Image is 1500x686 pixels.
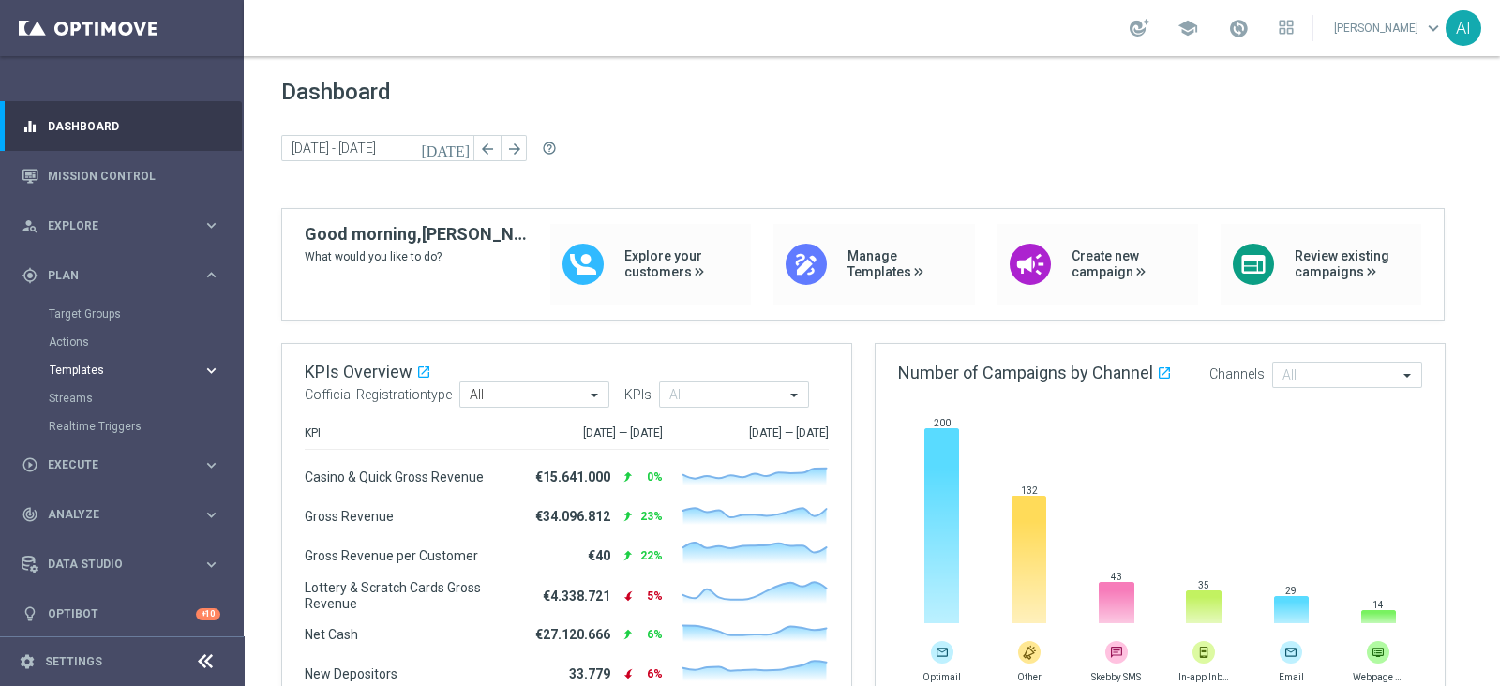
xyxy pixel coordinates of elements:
[50,365,184,376] span: Templates
[202,456,220,474] i: keyboard_arrow_right
[22,118,38,135] i: equalizer
[22,101,220,151] div: Dashboard
[22,151,220,201] div: Mission Control
[21,507,221,522] button: track_changes Analyze keyboard_arrow_right
[48,101,220,151] a: Dashboard
[49,335,195,350] a: Actions
[21,557,221,572] button: Data Studio keyboard_arrow_right
[22,506,38,523] i: track_changes
[21,119,221,134] button: equalizer Dashboard
[202,266,220,284] i: keyboard_arrow_right
[22,217,38,234] i: person_search
[22,605,38,622] i: lightbulb
[22,556,202,573] div: Data Studio
[22,456,38,473] i: play_circle_outline
[50,365,202,376] div: Templates
[196,608,220,620] div: +10
[48,509,202,520] span: Analyze
[22,267,202,284] div: Plan
[21,169,221,184] button: Mission Control
[49,306,195,321] a: Target Groups
[22,217,202,234] div: Explore
[202,362,220,380] i: keyboard_arrow_right
[21,268,221,283] button: gps_fixed Plan keyboard_arrow_right
[202,556,220,574] i: keyboard_arrow_right
[1423,18,1444,38] span: keyboard_arrow_down
[45,656,102,667] a: Settings
[49,384,242,412] div: Streams
[48,559,202,570] span: Data Studio
[22,267,38,284] i: gps_fixed
[202,216,220,234] i: keyboard_arrow_right
[21,457,221,472] button: play_circle_outline Execute keyboard_arrow_right
[49,356,242,384] div: Templates
[48,459,202,470] span: Execute
[48,589,196,639] a: Optibot
[1332,14,1446,42] a: [PERSON_NAME]keyboard_arrow_down
[22,589,220,639] div: Optibot
[49,412,242,440] div: Realtime Triggers
[202,506,220,524] i: keyboard_arrow_right
[49,300,242,328] div: Target Groups
[48,220,202,231] span: Explore
[21,218,221,233] button: person_search Explore keyboard_arrow_right
[22,506,202,523] div: Analyze
[1446,10,1481,46] div: AI
[49,419,195,434] a: Realtime Triggers
[49,328,242,356] div: Actions
[48,151,220,201] a: Mission Control
[49,391,195,406] a: Streams
[1177,18,1198,38] span: school
[21,606,221,621] button: lightbulb Optibot +10
[19,653,36,670] i: settings
[49,363,221,378] button: Templates keyboard_arrow_right
[48,270,202,281] span: Plan
[22,456,202,473] div: Execute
